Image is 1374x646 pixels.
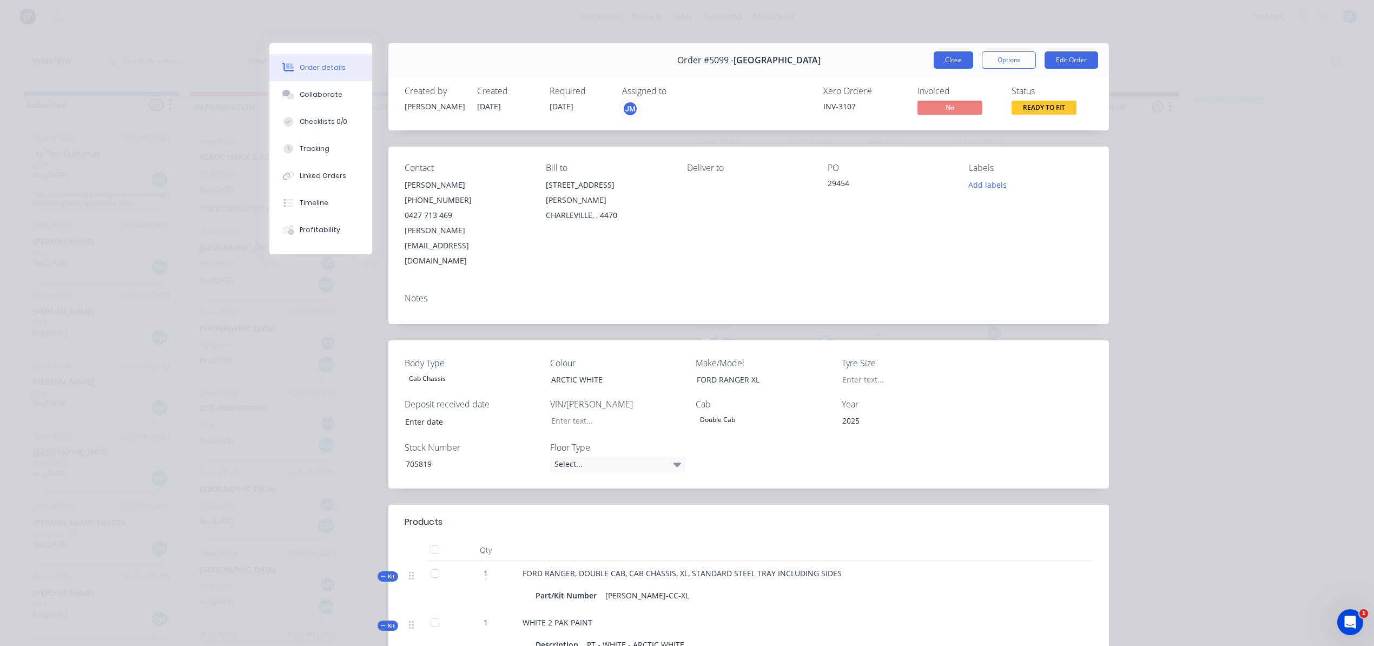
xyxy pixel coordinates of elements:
label: Colour [550,357,685,370]
div: Bill to [546,163,670,173]
div: [PERSON_NAME]-CC-XL [601,588,693,603]
button: Collaborate [269,81,372,108]
div: Products [405,516,442,529]
label: Tyre Size [842,357,977,370]
div: Tracking [300,144,329,154]
button: Timeline [269,189,372,216]
span: 1 [484,617,488,628]
span: [DATE] [550,101,573,111]
div: Assigned to [622,86,730,96]
button: Edit Order [1045,51,1098,69]
div: 0427 713 469 [405,208,529,223]
input: Enter date [398,413,532,430]
div: Part/Kit Number [536,588,601,603]
div: Kit [378,621,398,631]
iframe: Intercom live chat [1337,609,1363,635]
div: Contact [405,163,529,173]
span: [DATE] [477,101,501,111]
button: Profitability [269,216,372,243]
div: Profitability [300,225,340,235]
div: Xero Order # [823,86,904,96]
div: Labels [969,163,1093,173]
button: Checklists 0/0 [269,108,372,135]
label: Cab [696,398,831,411]
div: [PERSON_NAME] [405,101,464,112]
span: WHITE 2 PAK PAINT [523,617,592,628]
div: 705819 [397,456,532,472]
div: Invoiced [917,86,999,96]
div: [PERSON_NAME] [405,177,529,193]
div: Required [550,86,609,96]
div: 2025 [834,413,969,429]
div: Linked Orders [300,171,346,181]
button: Order details [269,54,372,81]
label: Make/Model [696,357,831,370]
div: ARCTIC WHITE [543,372,678,387]
div: Qty [453,539,518,561]
button: Tracking [269,135,372,162]
button: Linked Orders [269,162,372,189]
div: Notes [405,293,1093,304]
label: Year [842,398,977,411]
span: FORD RANGER, DOUBLE CAB, CAB CHASSIS, XL, STANDARD STEEL TRAY INCLUDING SIDES [523,568,842,578]
div: Double Cab [696,413,739,427]
label: Floor Type [550,441,685,454]
button: JM [622,101,638,117]
div: Collaborate [300,90,342,100]
span: 1 [484,568,488,579]
div: Deliver to [687,163,811,173]
span: 1 [1359,609,1368,618]
div: [STREET_ADDRESS][PERSON_NAME]CHARLEVILLE, , 4470 [546,177,670,223]
label: Stock Number [405,441,540,454]
label: Body Type [405,357,540,370]
button: Close [934,51,973,69]
div: Created by [405,86,464,96]
div: Status [1012,86,1093,96]
button: Add labels [963,177,1013,192]
div: PO [828,163,952,173]
div: INV-3107 [823,101,904,112]
div: Timeline [300,198,328,208]
span: Kit [381,572,395,581]
span: [GEOGRAPHIC_DATA] [734,55,821,65]
label: Deposit received date [405,398,540,411]
button: Options [982,51,1036,69]
div: CHARLEVILLE, , 4470 [546,208,670,223]
div: FORD RANGER XL [688,372,823,387]
span: READY TO FIT [1012,101,1076,114]
div: [PERSON_NAME][PHONE_NUMBER]0427 713 469[PERSON_NAME][EMAIL_ADDRESS][DOMAIN_NAME] [405,177,529,268]
div: Kit [378,571,398,582]
div: [PHONE_NUMBER] [405,193,529,208]
div: Cab Chassis [405,372,450,386]
div: Select... [550,456,685,472]
div: Checklists 0/0 [300,117,347,127]
div: 29454 [828,177,952,193]
div: Order details [300,63,346,72]
div: Created [477,86,537,96]
span: Order #5099 - [677,55,734,65]
span: No [917,101,982,114]
div: [PERSON_NAME][EMAIL_ADDRESS][DOMAIN_NAME] [405,223,529,268]
div: [STREET_ADDRESS][PERSON_NAME] [546,177,670,208]
span: Kit [381,622,395,630]
label: VIN/[PERSON_NAME] [550,398,685,411]
button: READY TO FIT [1012,101,1076,117]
